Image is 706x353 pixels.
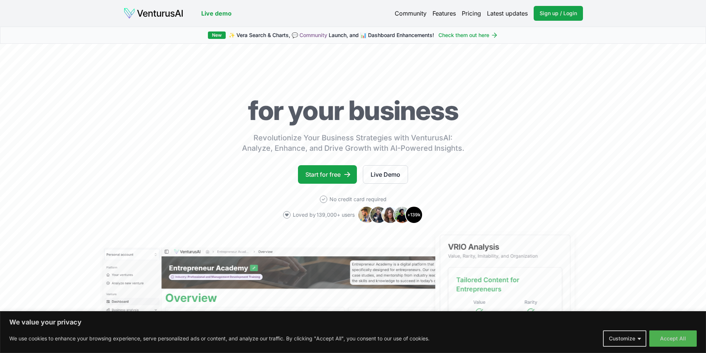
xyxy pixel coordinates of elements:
[487,9,528,18] a: Latest updates
[363,165,408,184] a: Live Demo
[208,31,226,39] div: New
[438,31,498,39] a: Check them out here
[432,9,456,18] a: Features
[462,9,481,18] a: Pricing
[381,206,399,224] img: Avatar 3
[229,31,434,39] span: ✨ Vera Search & Charts, 💬 Launch, and 📊 Dashboard Enhancements!
[299,32,327,38] a: Community
[395,9,427,18] a: Community
[540,10,577,17] span: Sign up / Login
[369,206,387,224] img: Avatar 2
[201,9,232,18] a: Live demo
[123,7,183,19] img: logo
[649,330,697,347] button: Accept All
[9,318,697,327] p: We value your privacy
[393,206,411,224] img: Avatar 4
[358,206,375,224] img: Avatar 1
[603,330,646,347] button: Customize
[298,165,357,184] a: Start for free
[534,6,583,21] a: Sign up / Login
[9,334,430,343] p: We use cookies to enhance your browsing experience, serve personalized ads or content, and analyz...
